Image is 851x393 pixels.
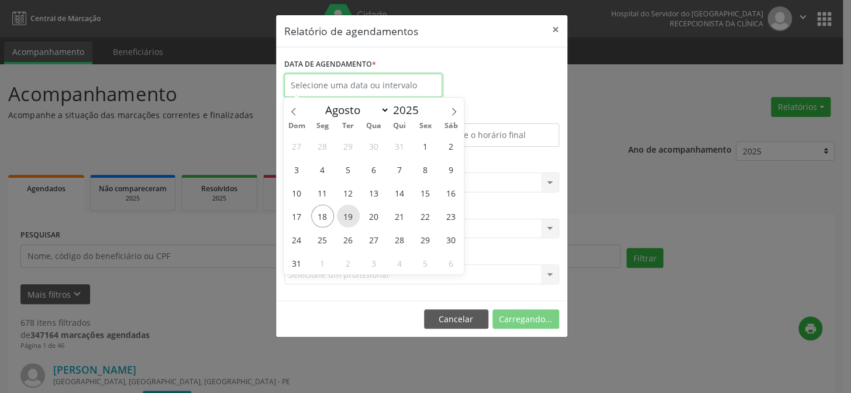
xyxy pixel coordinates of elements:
span: Agosto 12, 2025 [337,181,360,204]
span: Julho 31, 2025 [388,135,411,157]
button: Carregando... [492,309,559,329]
span: Agosto 2, 2025 [439,135,462,157]
span: Agosto 23, 2025 [439,205,462,227]
span: Setembro 6, 2025 [439,251,462,274]
span: Agosto 13, 2025 [363,181,385,204]
label: DATA DE AGENDAMENTO [284,56,376,74]
span: Julho 30, 2025 [363,135,385,157]
span: Setembro 3, 2025 [363,251,385,274]
span: Agosto 31, 2025 [285,251,308,274]
span: Agosto 6, 2025 [363,158,385,181]
span: Sex [412,122,438,130]
span: Agosto 10, 2025 [285,181,308,204]
h5: Relatório de agendamentos [284,23,418,39]
span: Agosto 9, 2025 [439,158,462,181]
span: Agosto 24, 2025 [285,228,308,251]
span: Qua [361,122,387,130]
span: Agosto 4, 2025 [311,158,334,181]
span: Julho 28, 2025 [311,135,334,157]
span: Agosto 20, 2025 [363,205,385,227]
span: Agosto 7, 2025 [388,158,411,181]
label: ATÉ [425,105,559,123]
input: Selecione o horário final [425,123,559,147]
input: Year [390,102,428,118]
span: Seg [309,122,335,130]
span: Agosto 19, 2025 [337,205,360,227]
span: Agosto 29, 2025 [414,228,436,251]
span: Agosto 3, 2025 [285,158,308,181]
span: Agosto 21, 2025 [388,205,411,227]
span: Julho 27, 2025 [285,135,308,157]
span: Agosto 30, 2025 [439,228,462,251]
span: Agosto 17, 2025 [285,205,308,227]
span: Setembro 4, 2025 [388,251,411,274]
span: Agosto 14, 2025 [388,181,411,204]
span: Setembro 2, 2025 [337,251,360,274]
span: Agosto 11, 2025 [311,181,334,204]
span: Agosto 8, 2025 [414,158,436,181]
select: Month [319,102,390,118]
span: Setembro 1, 2025 [311,251,334,274]
span: Agosto 26, 2025 [337,228,360,251]
span: Agosto 1, 2025 [414,135,436,157]
span: Agosto 27, 2025 [363,228,385,251]
button: Cancelar [424,309,488,329]
span: Agosto 25, 2025 [311,228,334,251]
span: Ter [335,122,361,130]
input: Selecione uma data ou intervalo [284,74,442,97]
span: Dom [284,122,309,130]
span: Agosto 15, 2025 [414,181,436,204]
span: Sáb [438,122,464,130]
span: Agosto 18, 2025 [311,205,334,227]
span: Qui [387,122,412,130]
span: Julho 29, 2025 [337,135,360,157]
span: Agosto 5, 2025 [337,158,360,181]
span: Agosto 16, 2025 [439,181,462,204]
span: Agosto 22, 2025 [414,205,436,227]
span: Agosto 28, 2025 [388,228,411,251]
span: Setembro 5, 2025 [414,251,436,274]
button: Close [544,15,567,44]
